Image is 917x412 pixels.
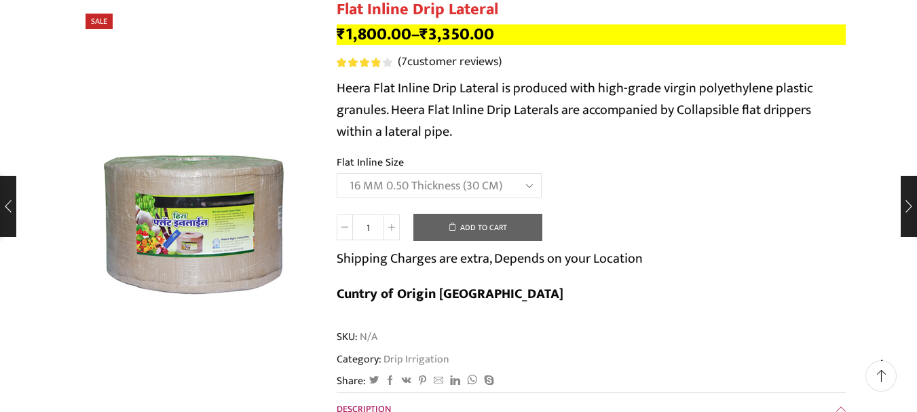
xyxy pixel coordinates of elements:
[337,58,392,67] div: Rated 4.00 out of 5
[337,155,404,170] label: Flat Inline Size
[353,214,383,240] input: Product quantity
[337,373,366,389] span: Share:
[401,52,407,72] span: 7
[337,20,345,48] span: ₹
[337,77,846,143] p: Heera Flat Inline Drip Lateral is produced with high-grade virgin polyethylene plastic granules. ...
[86,14,113,29] span: Sale
[419,20,494,48] bdi: 3,350.00
[358,329,377,345] span: N/A
[337,329,846,345] span: SKU:
[398,54,502,71] a: (7customer reviews)
[337,58,394,67] span: 7
[337,24,846,45] p: –
[337,282,563,305] b: Cuntry of Origin [GEOGRAPHIC_DATA]
[337,248,643,269] p: Shipping Charges are extra, Depends on your Location
[419,20,428,48] span: ₹
[337,352,449,367] span: Category:
[337,20,411,48] bdi: 1,800.00
[413,214,542,241] button: Add to cart
[337,58,381,67] span: Rated out of 5 based on customer ratings
[381,350,449,368] a: Drip Irrigation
